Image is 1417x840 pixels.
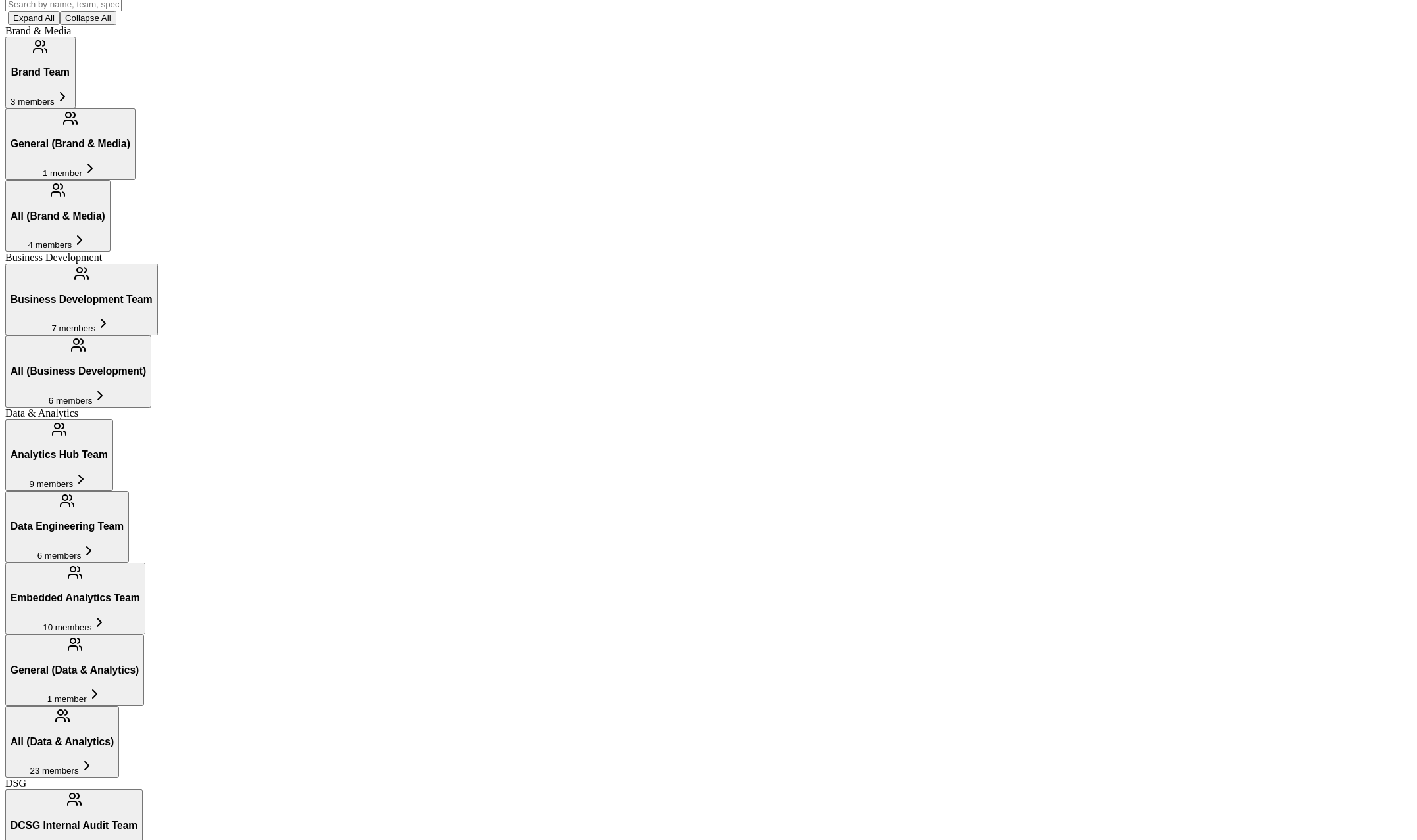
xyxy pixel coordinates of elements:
button: Data Engineering Team6 members [5,491,129,563]
button: All (Business Development)6 members [5,335,151,407]
span: 4 members [28,240,72,250]
h3: General (Data & Analytics) [11,665,139,676]
span: Business Development [5,252,102,263]
span: 3 members [11,97,55,106]
span: 6 members [37,551,82,561]
h3: General (Brand & Media) [11,138,130,150]
span: 10 members [43,622,91,632]
h3: DCSG Internal Audit Team [11,820,137,831]
button: Analytics Hub Team9 members [5,419,113,491]
h3: All (Data & Analytics) [11,736,114,748]
button: Brand Team3 members [5,37,76,108]
button: General (Data & Analytics)1 member [5,634,144,706]
button: Business Development Team7 members [5,264,158,335]
h3: All (Brand & Media) [11,210,105,222]
span: 23 members [30,766,79,776]
h3: Analytics Hub Team [11,449,108,461]
span: Data & Analytics [5,408,78,419]
span: 1 member [43,168,82,178]
button: General (Brand & Media)1 member [5,108,136,180]
span: 6 members [49,396,93,406]
h3: Embedded Analytics Team [11,592,140,604]
span: 1 member [47,694,87,704]
button: Collapse All [60,11,116,25]
button: Embedded Analytics Team10 members [5,563,145,634]
span: 9 members [30,479,74,489]
h3: Brand Team [11,66,70,78]
button: All (Data & Analytics)23 members [5,706,119,778]
button: All (Brand & Media)4 members [5,180,111,252]
h3: Data Engineering Team [11,521,124,532]
h3: Business Development Team [11,294,153,306]
h3: All (Business Development) [11,365,146,377]
span: Brand & Media [5,25,71,36]
span: 7 members [51,323,95,333]
button: Expand All [8,11,60,25]
span: DSG [5,778,26,789]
